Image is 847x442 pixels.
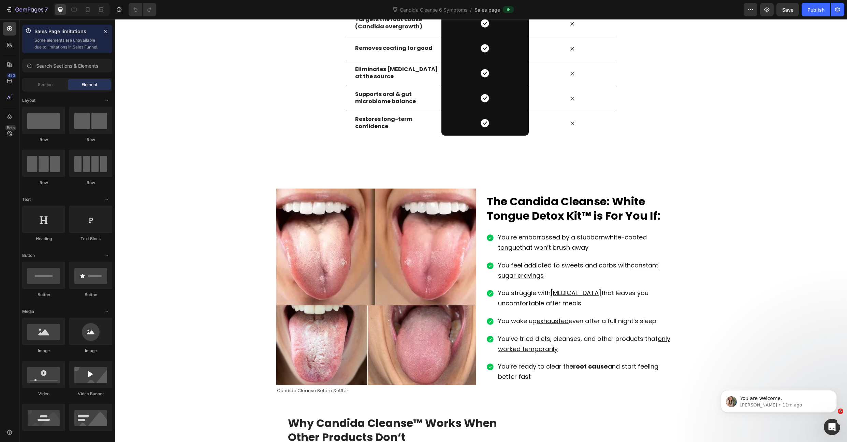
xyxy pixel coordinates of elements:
strong: root cause [458,343,493,351]
button: Save [776,3,799,16]
p: Supports oral & gut microbiome balance [240,72,326,86]
div: Text Block [69,236,112,242]
span: Media [22,308,34,315]
u: exhausted [422,298,454,306]
span: Toggle open [101,250,112,261]
input: Search Sections & Elements [22,59,112,72]
span: Section [38,82,53,88]
span: You’ve tried diets, cleanses, and other products that [383,315,555,334]
u: constant sugar cravings [383,242,543,261]
span: Text [22,196,31,203]
span: You struggle with that leaves you uncomfortable after meals [383,270,534,288]
strong: ™ [467,189,476,204]
div: Video Banner [69,391,112,397]
span: Candida Cleanse Before & After [162,368,233,375]
div: Row [22,137,65,143]
p: Sales Page limitations [34,27,99,36]
span: Save [782,7,793,13]
div: Hero Banner [22,434,65,440]
span: Layout [22,97,35,103]
div: Row [22,180,65,186]
iframe: Intercom notifications message [711,376,847,424]
div: Image [69,348,112,354]
div: Button [69,292,112,298]
span: 6 [838,409,843,414]
span: You feel addicted to sweets and carbs with [383,242,543,261]
span: You’re ready to clear the and start feeling better fast [383,343,543,362]
span: You’re embarrassed by a stubborn that won’t brush away [383,214,532,233]
strong: is For You If: [479,189,545,204]
div: Beta [5,125,16,130]
span: Button [22,252,35,259]
span: Toggle open [101,95,112,106]
button: Publish [802,3,830,16]
span: You wake up even after a full night’s sleep [383,298,541,306]
span: Element [82,82,97,88]
strong: Eliminates [MEDICAL_DATA] at the source [240,46,323,61]
p: Removes coating for good [240,26,326,33]
iframe: Design area [115,19,847,442]
div: Publish [807,6,824,13]
span: / [470,6,472,13]
div: Undo/Redo [129,3,156,16]
span: Toggle open [101,194,112,205]
button: 7 [3,3,51,16]
div: Heading [22,236,65,242]
img: gempages_566424905747268545-88cb6fed-0401-4deb-be75-22a2118bc4f0.webp [161,169,361,286]
u: only worked temporarily [383,315,555,334]
p: Some elements are unavailable due to limitations in Sales Funnel. [34,37,99,51]
div: 450 [6,73,16,78]
img: gempages_566424905747268545-e15771fc-d426-44a5-b8dd-f398351f4ec4.jpg [161,286,361,366]
div: Image [22,348,65,354]
span: Toggle open [101,306,112,317]
strong: The Candida Cleanse: White Tongue Detox Kit [372,175,530,204]
span: Sales page [474,6,500,13]
strong: Why Candida Cleanse™ Works When Other Products Don’t [173,396,382,426]
strong: Restores long-term confidence [240,96,297,111]
div: Video [22,391,65,397]
div: Button [22,292,65,298]
div: Row [69,137,112,143]
div: Row [69,180,112,186]
div: Hero Banner [69,434,112,440]
iframe: Intercom live chat [824,419,840,435]
p: 7 [45,5,48,14]
u: [MEDICAL_DATA] [436,270,486,278]
span: Candida Cleanse 6 Symptoms [398,6,469,13]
